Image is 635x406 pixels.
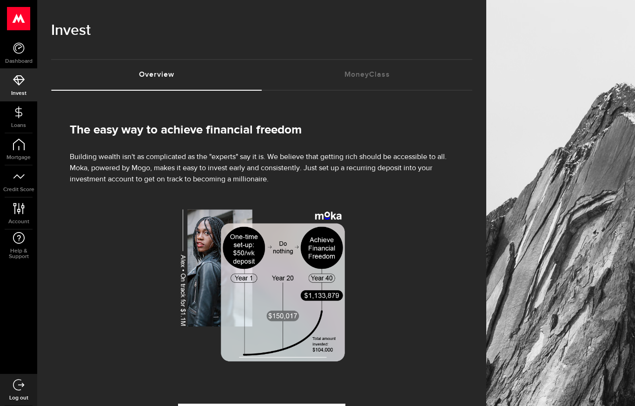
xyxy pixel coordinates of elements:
p: Building wealth isn't as complicated as the "experts" say it is. We believe that getting rich sho... [70,152,454,185]
img: wealth-overview-moka-image [178,208,345,362]
h1: Invest [51,19,472,43]
a: Overview [51,60,262,90]
button: Open LiveChat chat widget [7,4,35,32]
a: MoneyClass [262,60,472,90]
ul: Tabs Navigation [51,59,472,91]
h2: The easy way to achieve financial freedom [70,123,454,138]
